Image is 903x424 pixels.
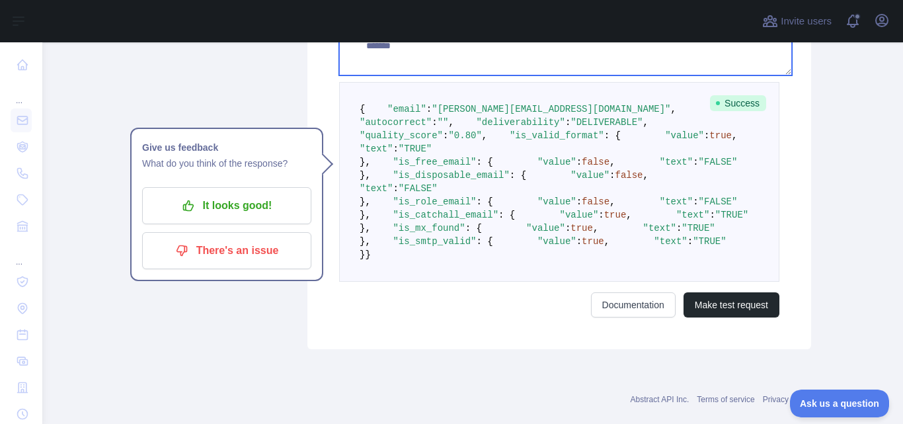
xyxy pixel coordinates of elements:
[387,104,426,114] span: "email"
[443,130,448,141] span: :
[360,183,393,194] span: "text"
[393,183,398,194] span: :
[142,155,311,171] p: What do you think of the response?
[360,117,432,128] span: "autocorrect"
[360,170,371,181] span: },
[360,104,365,114] span: {
[565,117,570,128] span: :
[360,249,365,260] span: }
[360,223,371,233] span: },
[510,130,604,141] span: "is_valid_format"
[360,196,371,207] span: },
[615,170,643,181] span: false
[693,236,726,247] span: "TRUE"
[476,157,492,167] span: : {
[448,117,453,128] span: ,
[448,130,481,141] span: "0.80"
[671,104,676,114] span: ,
[393,157,476,167] span: "is_free_email"
[660,196,693,207] span: "text"
[576,236,582,247] span: :
[609,196,615,207] span: ,
[676,223,682,233] span: :
[682,223,715,233] span: "TRUE"
[699,196,738,207] span: "FALSE"
[643,223,676,233] span: "text"
[11,79,32,106] div: ...
[393,170,509,181] span: "is_disposable_email"
[654,236,687,247] span: "text"
[687,236,693,247] span: :
[582,236,604,247] span: true
[704,130,709,141] span: :
[537,157,576,167] span: "value"
[697,395,754,404] a: Terms of service
[537,196,576,207] span: "value"
[591,292,676,318] a: Documentation
[526,223,565,233] span: "value"
[643,170,648,181] span: ,
[465,223,482,233] span: : {
[399,183,438,194] span: "FALSE"
[781,14,832,29] span: Invite users
[360,157,371,167] span: },
[609,157,615,167] span: ,
[360,210,371,220] span: },
[360,130,443,141] span: "quality_score"
[693,196,698,207] span: :
[709,210,715,220] span: :
[790,390,890,417] iframe: Toggle Customer Support
[693,157,698,167] span: :
[142,140,311,155] h1: Give us feedback
[684,292,779,318] button: Make test request
[570,117,643,128] span: "DELIVERABLE"
[715,210,748,220] span: "TRUE"
[482,130,487,141] span: ,
[360,144,393,154] span: "text"
[399,144,432,154] span: "TRUE"
[593,223,598,233] span: ,
[393,144,398,154] span: :
[560,210,599,220] span: "value"
[604,130,621,141] span: : {
[438,117,449,128] span: ""
[763,395,811,404] a: Privacy policy
[432,104,670,114] span: "[PERSON_NAME][EMAIL_ADDRESS][DOMAIN_NAME]"
[393,196,476,207] span: "is_role_email"
[360,236,371,247] span: },
[576,157,582,167] span: :
[570,170,609,181] span: "value"
[476,236,492,247] span: : {
[582,157,609,167] span: false
[582,196,609,207] span: false
[393,223,465,233] span: "is_mx_found"
[732,130,737,141] span: ,
[498,210,515,220] span: : {
[393,236,476,247] span: "is_smtp_valid"
[576,196,582,207] span: :
[570,223,593,233] span: true
[709,130,732,141] span: true
[604,236,609,247] span: ,
[676,210,709,220] span: "text"
[426,104,432,114] span: :
[565,223,570,233] span: :
[537,236,576,247] span: "value"
[393,210,498,220] span: "is_catchall_email"
[660,157,693,167] span: "text"
[631,395,689,404] a: Abstract API Inc.
[476,117,565,128] span: "deliverability"
[476,196,492,207] span: : {
[710,95,766,111] span: Success
[598,210,604,220] span: :
[604,210,627,220] span: true
[643,117,648,128] span: ,
[365,249,370,260] span: }
[432,117,437,128] span: :
[699,157,738,167] span: "FALSE"
[510,170,526,181] span: : {
[609,170,615,181] span: :
[11,241,32,267] div: ...
[626,210,631,220] span: ,
[760,11,834,32] button: Invite users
